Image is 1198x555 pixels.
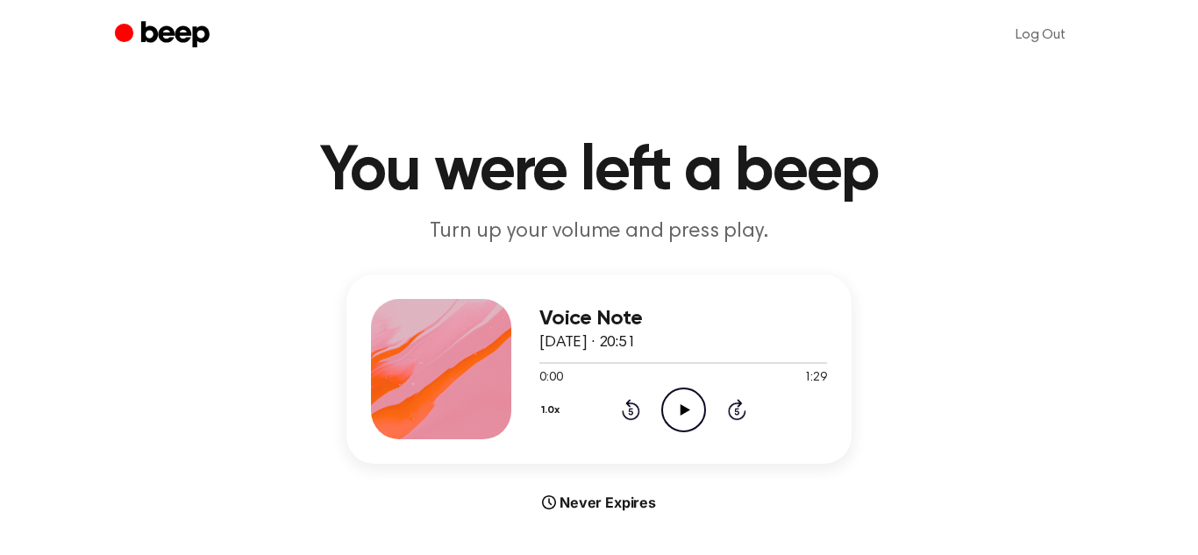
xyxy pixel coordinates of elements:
span: [DATE] · 20:51 [539,335,636,351]
a: Log Out [998,14,1083,56]
p: Turn up your volume and press play. [262,217,936,246]
h3: Voice Note [539,307,827,331]
h1: You were left a beep [150,140,1048,203]
a: Beep [115,18,214,53]
button: 1.0x [539,395,567,425]
div: Never Expires [346,492,852,513]
span: 1:29 [804,369,827,388]
span: 0:00 [539,369,562,388]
